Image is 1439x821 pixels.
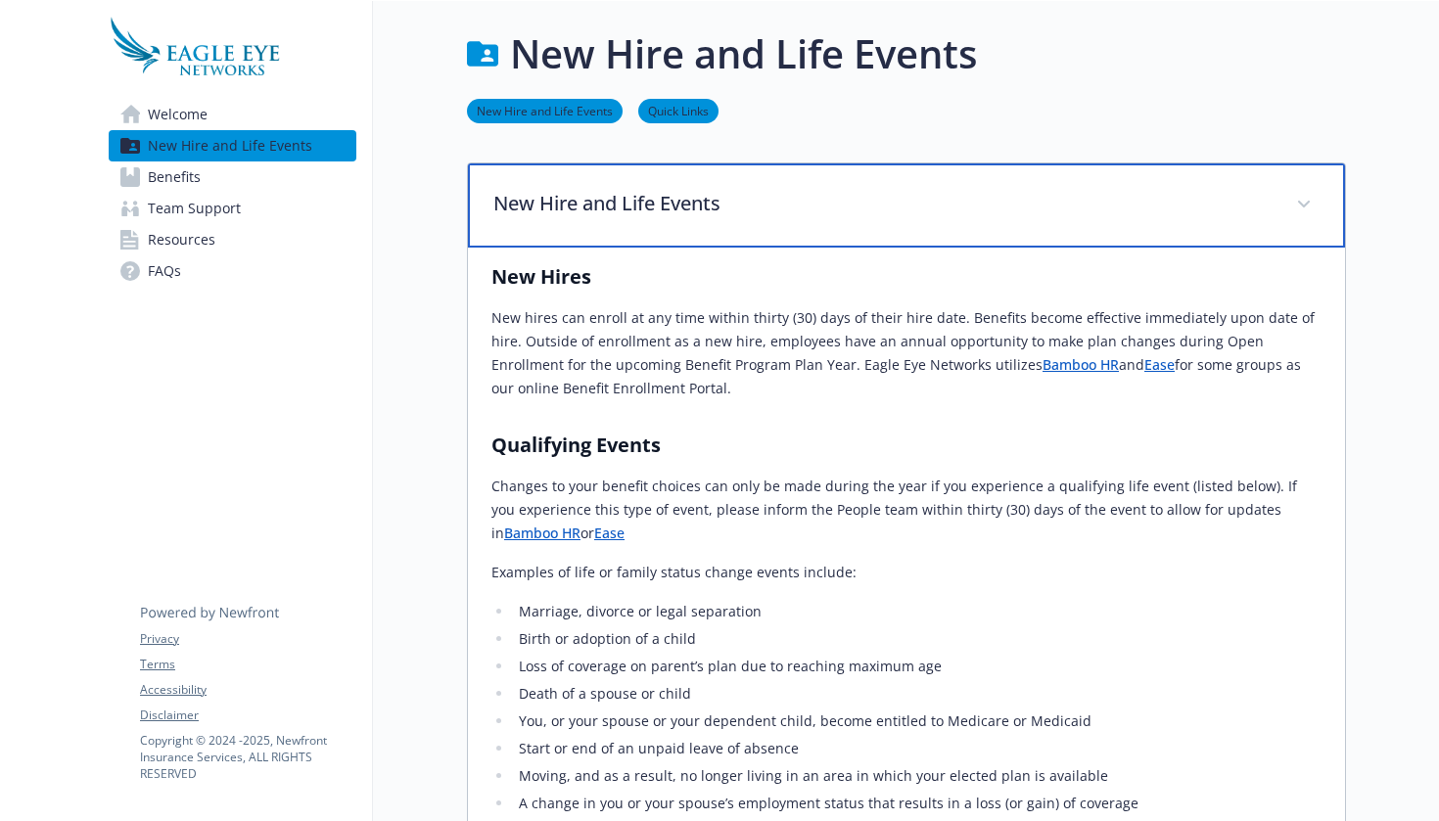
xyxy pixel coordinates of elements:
[109,130,356,161] a: New Hire and Life Events
[491,432,661,458] strong: Qualifying Events
[594,524,625,542] a: Ease
[148,99,208,130] span: Welcome
[109,224,356,255] a: Resources
[513,682,1322,706] li: Death of a spouse or child
[491,263,591,290] strong: New Hires
[513,655,1322,678] li: Loss of coverage on parent’s plan due to reaching maximum age
[109,99,356,130] a: Welcome
[513,792,1322,815] li: A change in you or your spouse’s employment status that results in a loss (or gain) of coverage
[513,737,1322,760] li: Start or end of an unpaid leave of absence
[140,656,355,673] a: Terms
[140,630,355,648] a: Privacy
[109,161,356,193] a: Benefits
[513,709,1322,733] li: You, or your spouse or your dependent child, become entitled to Medicare or Medicaid
[140,732,355,782] p: Copyright © 2024 - 2025 , Newfront Insurance Services, ALL RIGHTS RESERVED
[148,193,241,224] span: Team Support
[109,193,356,224] a: Team Support
[109,255,356,287] a: FAQs
[504,524,580,542] a: Bamboo HR
[513,600,1322,623] li: Marriage, divorce or legal separation
[510,24,977,83] h1: New Hire and Life Events
[467,101,623,119] a: New Hire and Life Events
[140,707,355,724] a: Disclaimer
[638,101,719,119] a: Quick Links
[148,130,312,161] span: New Hire and Life Events
[493,189,1273,218] p: New Hire and Life Events
[140,681,355,699] a: Accessibility
[148,224,215,255] span: Resources
[1144,355,1175,374] a: Ease
[513,627,1322,651] li: Birth or adoption of a child
[468,163,1345,248] div: New Hire and Life Events
[1043,355,1119,374] a: Bamboo HR
[491,306,1322,400] p: New hires can enroll at any time within thirty (30) days of their hire date. Benefits become effe...
[513,764,1322,788] li: Moving, and as a result, no longer living in an area in which your elected plan is available
[491,475,1322,545] p: Changes to your benefit choices can only be made during the year if you experience a qualifying l...
[148,255,181,287] span: FAQs
[491,561,1322,584] p: Examples of life or family status change events include:
[148,161,201,193] span: Benefits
